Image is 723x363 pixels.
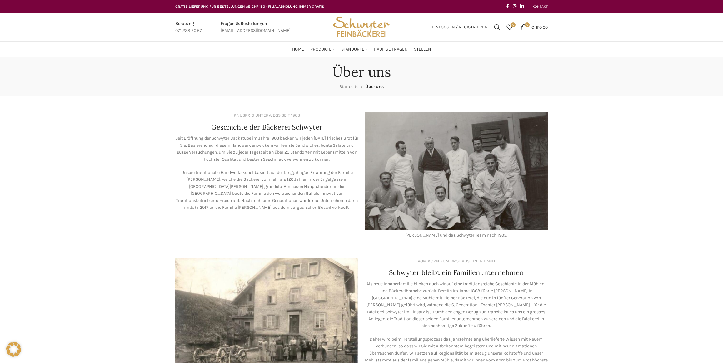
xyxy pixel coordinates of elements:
[389,268,524,277] h4: Schwyter bleibt ein Familienunternehmen
[175,135,358,163] p: Seit Eröffnung der Schwyter Backstube im Jahre 1903 backen wir jeden [DATE] frisches Brot für Sie...
[532,0,548,13] a: KONTAKT
[310,47,332,52] span: Produkte
[175,20,202,34] a: Infobox link
[531,24,539,30] span: CHF
[310,43,335,56] a: Produkte
[365,281,548,330] p: Als neue Inhaberfamilie blicken auch wir auf eine traditionsreiche Geschichte in der Mühlen- und ...
[529,0,551,13] div: Secondary navigation
[341,43,368,56] a: Standorte
[172,43,551,56] div: Main navigation
[504,2,511,11] a: Facebook social link
[331,24,392,29] a: Site logo
[414,47,431,52] span: Stellen
[491,21,503,33] a: Suchen
[503,21,516,33] div: Meine Wunschliste
[221,20,291,34] a: Infobox link
[503,21,516,33] a: 0
[332,64,391,80] h1: Über uns
[365,232,548,239] div: [PERSON_NAME] und das Schwyter Team nach 1903.
[517,21,551,33] a: 0 CHF0.00
[374,43,408,56] a: Häufige Fragen
[175,4,324,9] span: GRATIS LIEFERUNG FÜR BESTELLUNGEN AB CHF 150 - FILIALABHOLUNG IMMER GRATIS
[532,4,548,9] span: KONTAKT
[341,47,364,52] span: Standorte
[234,112,300,119] div: KNUSPRIG UNTERWEGS SEIT 1903
[432,25,488,29] span: Einloggen / Registrieren
[525,22,530,27] span: 0
[511,22,516,27] span: 0
[429,21,491,33] a: Einloggen / Registrieren
[331,13,392,41] img: Bäckerei Schwyter
[418,258,495,265] div: VOM KORN ZUM BROT AUS EINER HAND
[511,2,518,11] a: Instagram social link
[292,43,304,56] a: Home
[365,84,384,89] span: Über uns
[175,169,358,211] p: Unsere traditionelle Handwerkskunst basiert auf der langjährigen Erfahrung der Familie [PERSON_NA...
[374,47,408,52] span: Häufige Fragen
[414,43,431,56] a: Stellen
[211,122,322,132] h4: Geschichte der Bäckerei Schwyter
[518,2,526,11] a: Linkedin social link
[531,24,548,30] bdi: 0.00
[339,84,358,89] a: Startseite
[292,47,304,52] span: Home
